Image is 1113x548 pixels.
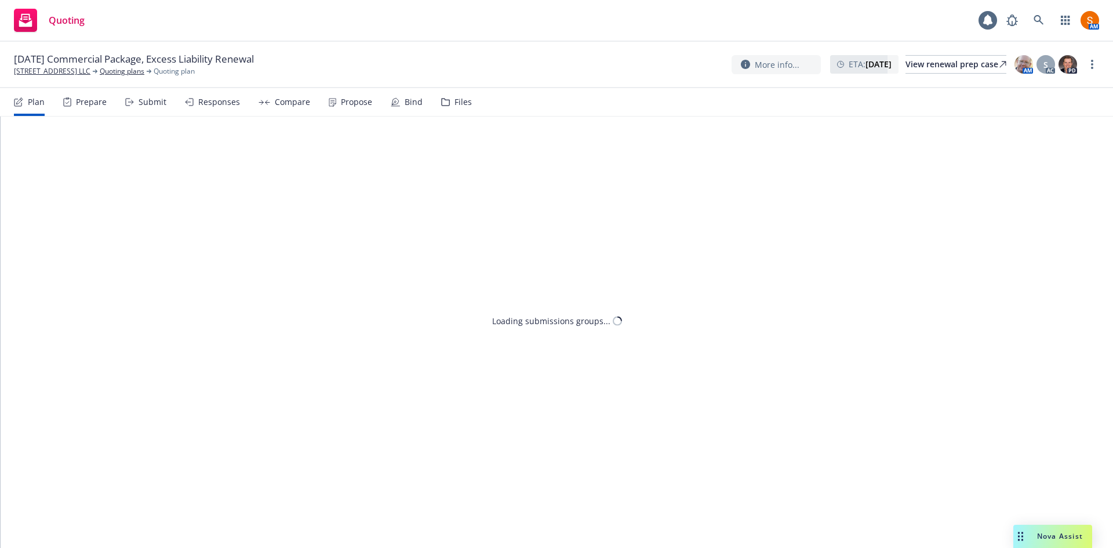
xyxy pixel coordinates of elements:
[405,97,423,107] div: Bind
[1014,55,1033,74] img: photo
[14,52,254,66] span: [DATE] Commercial Package, Excess Liability Renewal
[492,315,610,327] div: Loading submissions groups...
[905,56,1006,73] div: View renewal prep case
[865,59,892,70] strong: [DATE]
[154,66,195,77] span: Quoting plan
[100,66,144,77] a: Quoting plans
[1013,525,1028,548] div: Drag to move
[1027,9,1050,32] a: Search
[732,55,821,74] button: More info...
[905,55,1006,74] a: View renewal prep case
[341,97,372,107] div: Propose
[76,97,107,107] div: Prepare
[755,59,799,71] span: More info...
[1013,525,1092,548] button: Nova Assist
[1081,11,1099,30] img: photo
[9,4,89,37] a: Quoting
[1037,531,1083,541] span: Nova Assist
[275,97,310,107] div: Compare
[139,97,166,107] div: Submit
[454,97,472,107] div: Files
[14,66,90,77] a: [STREET_ADDRESS] LLC
[28,97,45,107] div: Plan
[1001,9,1024,32] a: Report a Bug
[1085,57,1099,71] a: more
[1059,55,1077,74] img: photo
[1054,9,1077,32] a: Switch app
[198,97,240,107] div: Responses
[1043,59,1048,71] span: S
[49,16,85,25] span: Quoting
[849,58,892,70] span: ETA :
